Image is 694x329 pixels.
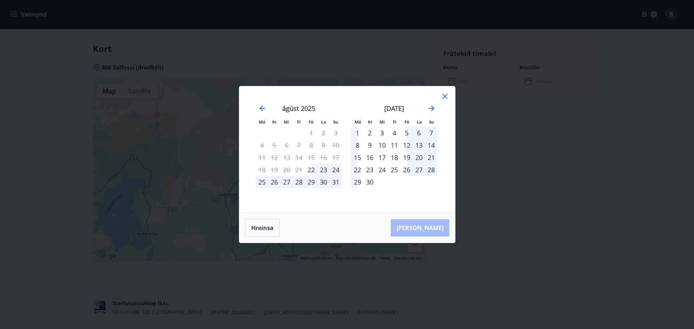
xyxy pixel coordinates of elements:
[429,119,434,125] small: Su
[380,119,385,125] small: Mi
[256,151,268,164] td: Not available. mánudagur, 11. ágúst 2025
[413,151,425,164] td: Choose laugardagur, 20. september 2025 as your check-in date. It’s available.
[351,151,364,164] td: Choose mánudagur, 15. september 2025 as your check-in date. It’s available.
[284,119,289,125] small: Mi
[376,151,388,164] div: 17
[364,151,376,164] td: Choose þriðjudagur, 16. september 2025 as your check-in date. It’s available.
[355,119,361,125] small: Má
[425,127,437,139] td: Choose sunnudagur, 7. september 2025 as your check-in date. It’s available.
[293,176,305,188] div: 28
[317,164,330,176] div: 23
[330,127,342,139] td: Not available. sunnudagur, 3. ágúst 2025
[351,176,364,188] td: Choose mánudagur, 29. september 2025 as your check-in date. It’s available.
[376,164,388,176] div: 24
[425,164,437,176] div: 28
[388,127,400,139] div: 4
[258,104,267,113] div: Move backward to switch to the previous month.
[351,127,364,139] div: 1
[268,139,280,151] td: Not available. þriðjudagur, 5. ágúst 2025
[256,164,268,176] td: Not available. mánudagur, 18. ágúst 2025
[330,164,342,176] td: Choose sunnudagur, 24. ágúst 2025 as your check-in date. It’s available.
[388,164,400,176] td: Choose fimmtudagur, 25. september 2025 as your check-in date. It’s available.
[364,164,376,176] td: Choose þriðjudagur, 23. september 2025 as your check-in date. It’s available.
[413,127,425,139] div: 6
[305,151,317,164] td: Not available. föstudagur, 15. ágúst 2025
[305,176,317,188] div: 29
[417,119,422,125] small: La
[268,176,280,188] div: 26
[364,139,376,151] td: Choose þriðjudagur, 9. september 2025 as your check-in date. It’s available.
[305,127,317,139] td: Not available. föstudagur, 1. ágúst 2025
[280,151,293,164] td: Not available. miðvikudagur, 13. ágúst 2025
[425,139,437,151] div: 14
[425,139,437,151] td: Choose sunnudagur, 14. september 2025 as your check-in date. It’s available.
[425,151,437,164] td: Choose sunnudagur, 21. september 2025 as your check-in date. It’s available.
[259,119,265,125] small: Má
[400,164,413,176] td: Choose föstudagur, 26. september 2025 as your check-in date. It’s available.
[333,119,338,125] small: Su
[364,151,376,164] div: 16
[245,219,280,237] button: Hreinsa
[321,119,326,125] small: La
[388,151,400,164] td: Choose fimmtudagur, 18. september 2025 as your check-in date. It’s available.
[364,176,376,188] div: 30
[376,139,388,151] div: 10
[400,139,413,151] td: Choose föstudagur, 12. september 2025 as your check-in date. It’s available.
[351,151,364,164] div: 15
[400,164,413,176] div: 26
[351,139,364,151] div: 8
[364,127,376,139] div: 2
[351,164,364,176] td: Choose mánudagur, 22. september 2025 as your check-in date. It’s available.
[317,176,330,188] div: 30
[293,139,305,151] td: Not available. fimmtudagur, 7. ágúst 2025
[330,164,342,176] div: 24
[248,95,446,204] div: Calendar
[351,176,364,188] div: 29
[280,176,293,188] div: 27
[400,127,413,139] div: 5
[400,151,413,164] div: 19
[376,151,388,164] td: Choose miðvikudagur, 17. september 2025 as your check-in date. It’s available.
[364,139,376,151] div: 9
[368,119,372,125] small: Þr
[393,119,397,125] small: Fi
[364,164,376,176] div: 23
[317,127,330,139] td: Not available. laugardagur, 2. ágúst 2025
[282,104,315,113] strong: ágúst 2025
[330,176,342,188] td: Choose sunnudagur, 31. ágúst 2025 as your check-in date. It’s available.
[305,164,317,176] div: Aðeins innritun í boði
[272,119,277,125] small: Þr
[413,139,425,151] div: 13
[317,151,330,164] td: Not available. laugardagur, 16. ágúst 2025
[330,139,342,151] td: Not available. sunnudagur, 10. ágúst 2025
[256,176,268,188] td: Choose mánudagur, 25. ágúst 2025 as your check-in date. It’s available.
[309,119,313,125] small: Fö
[330,151,342,164] td: Not available. sunnudagur, 17. ágúst 2025
[351,139,364,151] td: Choose mánudagur, 8. september 2025 as your check-in date. It’s available.
[400,139,413,151] div: 12
[351,164,364,176] div: 22
[384,104,404,113] strong: [DATE]
[280,139,293,151] td: Not available. miðvikudagur, 6. ágúst 2025
[317,164,330,176] td: Choose laugardagur, 23. ágúst 2025 as your check-in date. It’s available.
[400,151,413,164] td: Choose föstudagur, 19. september 2025 as your check-in date. It’s available.
[293,164,305,176] td: Not available. fimmtudagur, 21. ágúst 2025
[268,176,280,188] td: Choose þriðjudagur, 26. ágúst 2025 as your check-in date. It’s available.
[330,176,342,188] div: 31
[388,139,400,151] td: Choose fimmtudagur, 11. september 2025 as your check-in date. It’s available.
[376,127,388,139] div: 3
[305,164,317,176] td: Choose föstudagur, 22. ágúst 2025 as your check-in date. It’s available.
[280,176,293,188] td: Choose miðvikudagur, 27. ágúst 2025 as your check-in date. It’s available.
[388,164,400,176] div: 25
[305,176,317,188] td: Choose föstudagur, 29. ágúst 2025 as your check-in date. It’s available.
[427,104,436,113] div: Move forward to switch to the next month.
[376,164,388,176] td: Choose miðvikudagur, 24. september 2025 as your check-in date. It’s available.
[413,151,425,164] div: 20
[388,139,400,151] div: 11
[256,176,268,188] div: 25
[317,176,330,188] td: Choose laugardagur, 30. ágúst 2025 as your check-in date. It’s available.
[293,151,305,164] td: Not available. fimmtudagur, 14. ágúst 2025
[376,139,388,151] td: Choose miðvikudagur, 10. september 2025 as your check-in date. It’s available.
[425,151,437,164] div: 21
[413,127,425,139] td: Choose laugardagur, 6. september 2025 as your check-in date. It’s available.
